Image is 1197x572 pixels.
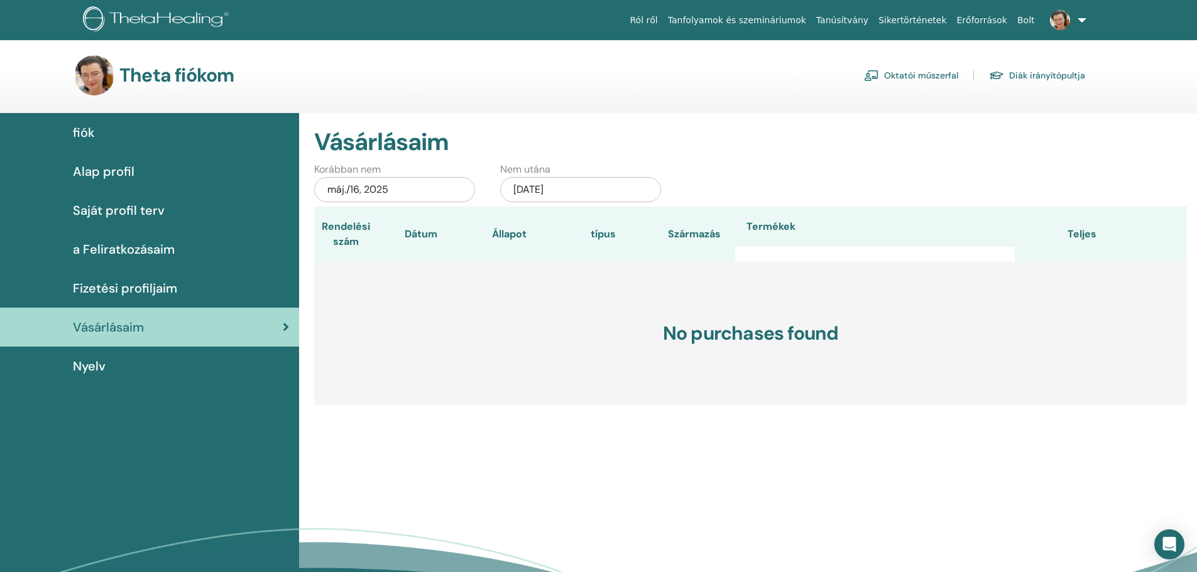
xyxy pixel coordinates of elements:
th: Termékek [735,207,1015,247]
a: Oktatói műszerfal [864,65,958,85]
img: chalkboard-teacher.svg [864,70,879,81]
span: fiók [73,123,95,142]
label: Korábban nem [314,162,381,177]
span: Nyelv [73,357,106,375]
div: [DATE] [500,177,661,202]
a: Sikertörténetek [873,9,951,32]
div: Teljes [1015,227,1096,242]
a: Diák irányítópultja [989,65,1085,85]
th: Dátum [377,207,465,262]
h3: No purchases found [314,262,1187,405]
a: Tanúsítvány [811,9,873,32]
span: Alap profil [73,162,134,181]
th: Származás [653,207,735,262]
img: default.jpg [1050,10,1070,30]
span: Vásárlásaim [73,318,144,337]
h2: Vásárlásaim [314,128,1187,157]
img: default.jpg [74,55,114,95]
label: Nem utána [500,162,550,177]
img: graduation-cap.svg [989,70,1004,81]
th: Rendelési szám [314,207,377,262]
div: máj./16, 2025 [314,177,475,202]
th: típus [553,207,653,262]
img: logo.png [83,6,233,35]
h3: Theta fiókom [119,64,234,87]
th: Állapot [465,207,553,262]
a: Tanfolyamok és szemináriumok [663,9,811,32]
a: Bolt [1012,9,1040,32]
div: Open Intercom Messenger [1154,529,1184,559]
span: a Feliratkozásaim [73,240,175,259]
a: Erőforrások [952,9,1012,32]
span: Fizetési profiljaim [73,279,177,298]
span: Saját profil terv [73,201,165,220]
a: Ról ről [625,9,663,32]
